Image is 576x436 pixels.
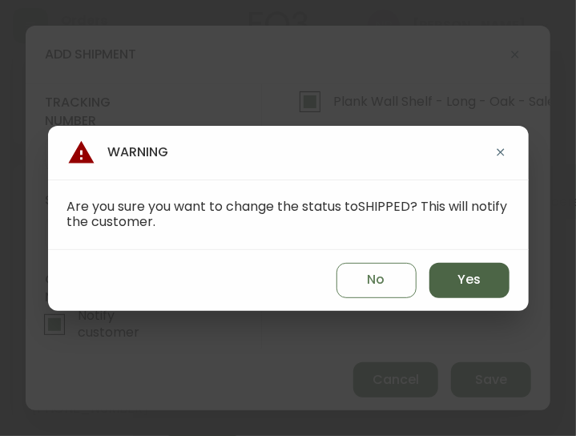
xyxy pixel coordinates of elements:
[336,263,417,298] button: No
[457,271,481,289] span: Yes
[429,263,510,298] button: Yes
[368,271,385,289] span: No
[67,197,508,231] span: Are you sure you want to change the status to SHIPPED ? This will notify the customer.
[67,139,169,167] h4: Warning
